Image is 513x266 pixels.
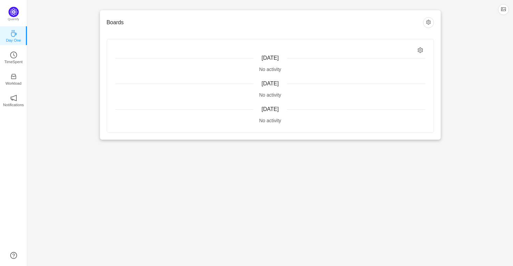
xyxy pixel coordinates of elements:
a: icon: question-circle [10,252,17,259]
p: Workload [5,80,21,86]
div: No activity [115,92,425,99]
div: No activity [115,66,425,73]
a: icon: notificationNotifications [10,97,17,103]
button: icon: picture [498,4,509,15]
i: icon: clock-circle [10,52,17,58]
a: icon: inboxWorkload [10,75,17,82]
span: [DATE] [261,81,278,86]
p: Day One [6,37,21,43]
p: Quantify [8,17,19,22]
span: [DATE] [261,55,278,61]
i: icon: notification [10,95,17,101]
i: icon: coffee [10,30,17,37]
button: icon: setting [423,17,434,28]
a: icon: coffeeDay One [10,32,17,39]
p: Notifications [3,102,24,108]
p: TimeSpent [4,59,23,65]
a: icon: clock-circleTimeSpent [10,54,17,60]
i: icon: inbox [10,73,17,80]
div: No activity [115,117,425,124]
i: icon: setting [418,47,423,53]
span: [DATE] [261,106,278,112]
h3: Boards [107,19,423,26]
img: Quantify [9,7,19,17]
